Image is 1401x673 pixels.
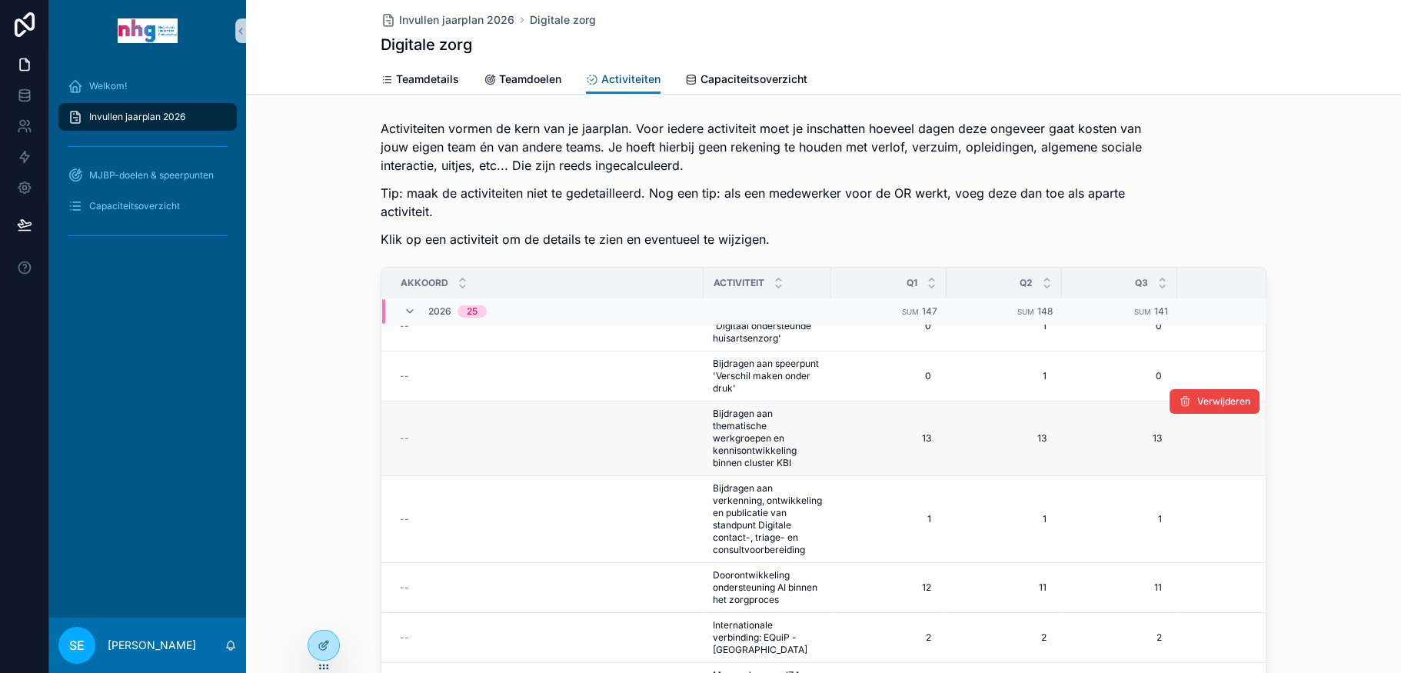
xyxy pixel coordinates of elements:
[840,364,937,388] a: 0
[956,314,1053,338] a: 1
[956,364,1053,388] a: 1
[700,72,807,87] span: Capaciteitsoverzicht
[962,432,1047,445] span: 13
[89,111,185,123] span: Invullen jaarplan 2026
[89,200,180,212] span: Capaciteitsoverzicht
[89,80,127,92] span: Welkom!
[1071,364,1168,388] a: 0
[89,169,214,182] span: MJBP-doelen & speerpunten
[381,119,1151,175] p: Activiteiten vormen de kern van je jaarplan. Voor iedere activiteit moet je inschatten hoeveel da...
[1193,581,1359,594] span: 11
[1071,575,1168,600] a: 11
[1077,513,1162,525] span: 1
[847,513,931,525] span: 1
[956,625,1053,650] a: 2
[1077,631,1162,644] span: 2
[847,370,931,382] span: 0
[58,103,237,131] a: Invullen jaarplan 2026
[1077,432,1162,445] span: 13
[400,631,409,644] span: --
[1071,625,1168,650] a: 2
[401,277,448,289] span: Akkoord
[922,305,937,317] span: 147
[962,513,1047,525] span: 1
[1197,395,1250,408] span: Verwijderen
[847,320,931,332] span: 0
[58,192,237,220] a: Capaciteitsoverzicht
[1193,320,1359,332] span: 1
[1077,370,1162,382] span: 0
[400,581,409,594] span: --
[381,12,514,28] a: Invullen jaarplan 2026
[962,631,1047,644] span: 2
[58,72,237,100] a: Welkom!
[49,62,246,268] div: scrollable content
[713,482,822,556] span: Bijdragen aan verkenning, ontwikkeling en publicatie van standpunt Digitale contact-, triage- en ...
[108,638,196,653] p: [PERSON_NAME]
[399,12,514,28] span: Invullen jaarplan 2026
[840,575,937,600] a: 12
[956,507,1053,531] a: 1
[1186,364,1366,388] a: 0
[396,72,459,87] span: Teamdetails
[1186,507,1366,531] a: 1
[601,72,661,87] span: Activiteiten
[956,575,1053,600] a: 11
[713,619,822,656] a: Internationale verbinding: EQuiP - [GEOGRAPHIC_DATA]
[499,72,561,87] span: Teamdoelen
[400,513,694,525] a: --
[907,277,917,289] span: Q1
[400,581,694,594] a: --
[428,306,451,318] span: 2026
[713,569,822,606] a: Doorontwikkeling ondersteuning AI binnen het zorgproces
[586,65,661,95] a: Activiteiten
[400,370,694,382] a: --
[840,426,937,451] a: 13
[962,370,1047,382] span: 1
[902,308,919,316] small: Sum
[840,625,937,650] a: 2
[400,320,409,332] span: --
[713,358,822,395] a: Bijdragen aan speerpunt 'Verschil maken onder druk'
[685,65,807,96] a: Capaciteitsoverzicht
[400,513,409,525] span: --
[840,314,937,338] a: 0
[381,184,1151,221] p: Tip: maak de activiteiten niet te gedetailleerd. Nog een tip: als een medewerker voor de OR werkt...
[484,65,561,96] a: Teamdoelen
[1071,507,1168,531] a: 1
[1020,277,1033,289] span: Q2
[713,308,822,345] a: Bijdragen aan speerpunt 'Digitaal ondersteunde huisartsenzorg'
[400,370,409,382] span: --
[1071,426,1168,451] a: 13
[847,631,931,644] span: 2
[400,320,694,332] a: --
[1134,308,1151,316] small: Sum
[956,426,1053,451] a: 13
[381,34,472,55] h1: Digitale zorg
[1186,314,1366,338] a: 1
[1193,432,1359,445] span: 13
[381,230,1151,248] p: Klik op een activiteit om de details te zien en eventueel te wijzigen.
[1154,305,1168,317] span: 141
[58,162,237,189] a: MJBP-doelen & speerpunten
[400,631,694,644] a: --
[713,408,822,469] a: Bijdragen aan thematische werkgroepen en kennisontwikkeling binnen cluster KBI
[1037,305,1053,317] span: 148
[1135,277,1148,289] span: Q3
[1071,314,1168,338] a: 0
[467,306,478,318] div: 25
[530,12,596,28] a: Digitale zorg
[1017,308,1034,316] small: Sum
[1186,625,1366,650] a: 2
[847,581,931,594] span: 12
[714,277,764,289] span: Activiteit
[118,18,178,43] img: App logo
[69,636,85,655] span: SE
[1193,631,1359,644] span: 2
